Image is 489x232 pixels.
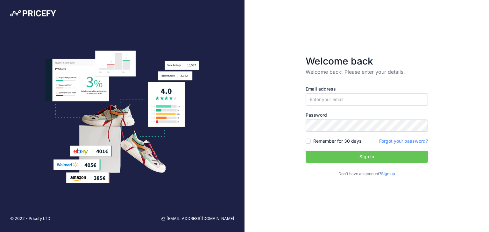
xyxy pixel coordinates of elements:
[379,138,428,144] a: Forgot your password?
[381,171,395,176] a: Sign up
[306,151,428,163] button: Sign in
[306,112,428,118] label: Password
[10,10,56,17] img: Pricefy
[306,86,428,92] label: Email address
[161,216,234,222] a: [EMAIL_ADDRESS][DOMAIN_NAME]
[306,68,428,76] p: Welcome back! Please enter your details.
[313,138,361,144] label: Remember for 30 days
[306,93,428,106] input: Enter your email
[306,55,428,67] h3: Welcome back
[306,171,428,177] p: Don't have an account?
[10,216,50,222] p: © 2022 - Pricefy LTD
